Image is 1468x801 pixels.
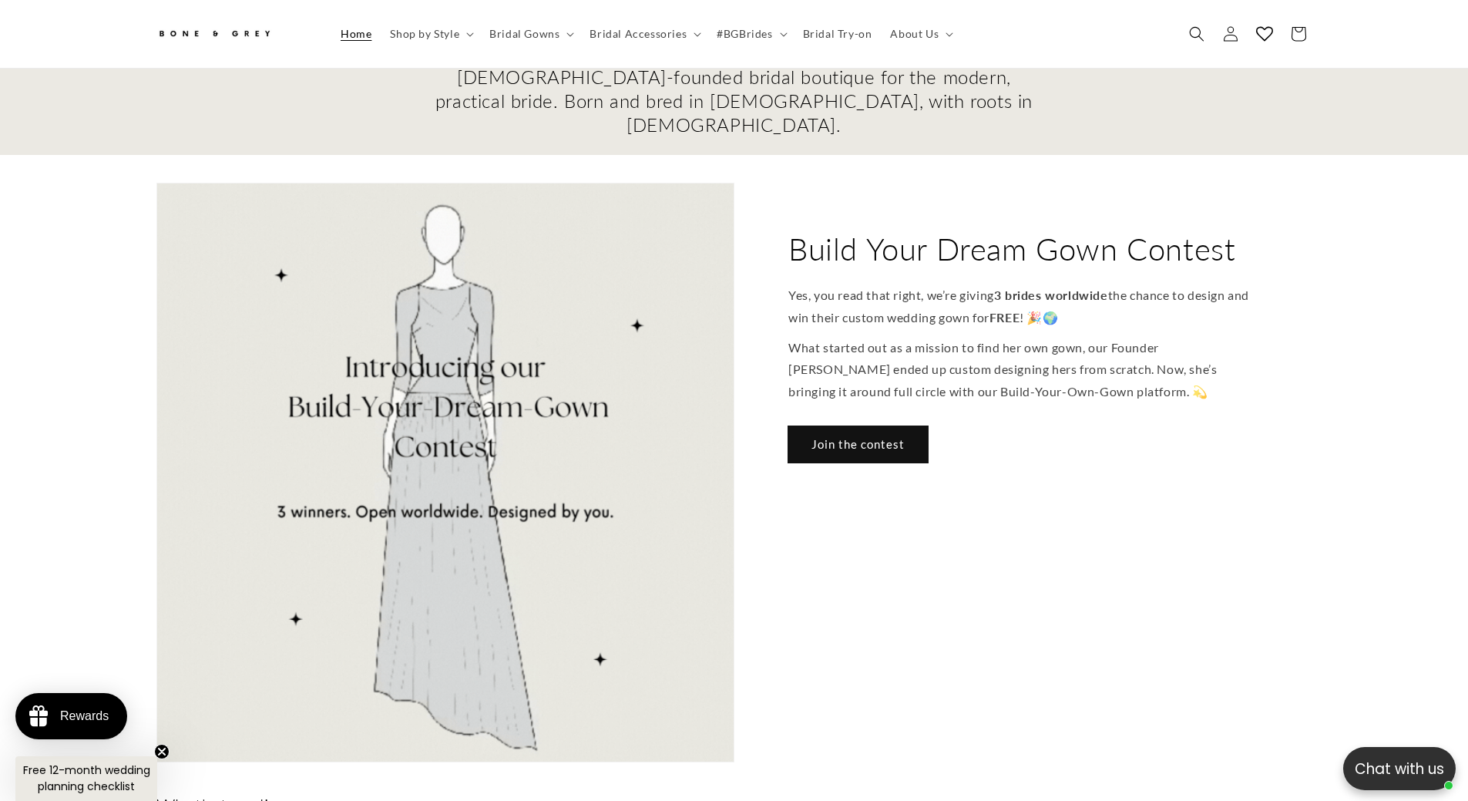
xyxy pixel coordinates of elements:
p: Chat with us [1343,758,1456,780]
h2: Build Your Dream Gown Contest [788,229,1235,269]
p: Yes, you read that right, we’re giving the chance to design and win their custom wedding gown for... [788,284,1258,329]
strong: 3 brides worldwide [993,288,1107,302]
span: Bridal Try-on [803,27,872,41]
button: Close teaser [154,744,170,759]
img: Bone & Grey Bridal Build Your Dream Gown Contest [157,183,734,762]
span: About Us [890,27,939,41]
span: Free 12-month wedding planning checklist [23,762,150,794]
summary: #BGBrides [707,18,793,50]
img: Bone and Grey Bridal [156,22,272,47]
div: Rewards [60,709,109,723]
summary: Search [1180,17,1214,51]
a: Home [331,18,381,50]
span: Bridal Accessories [590,27,687,41]
span: Shop by Style [390,27,459,41]
a: Bridal Try-on [794,18,882,50]
summary: Bridal Gowns [480,18,580,50]
strong: FREE [989,310,1019,325]
a: Join the contest [788,426,928,463]
button: Open chatbox [1343,747,1456,790]
span: #BGBrides [717,27,772,41]
span: Bridal Gowns [489,27,559,41]
h2: [DEMOGRAPHIC_DATA]-founded bridal boutique for the modern, practical bride. Born and bred in [DEM... [434,65,1035,137]
p: What started out as a mission to find her own gown, our Founder [PERSON_NAME] ended up custom des... [788,337,1258,403]
summary: About Us [881,18,959,50]
summary: Bridal Accessories [580,18,707,50]
span: Home [341,27,371,41]
a: Bone and Grey Bridal [150,15,316,52]
div: Free 12-month wedding planning checklistClose teaser [15,756,157,801]
summary: Shop by Style [381,18,480,50]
